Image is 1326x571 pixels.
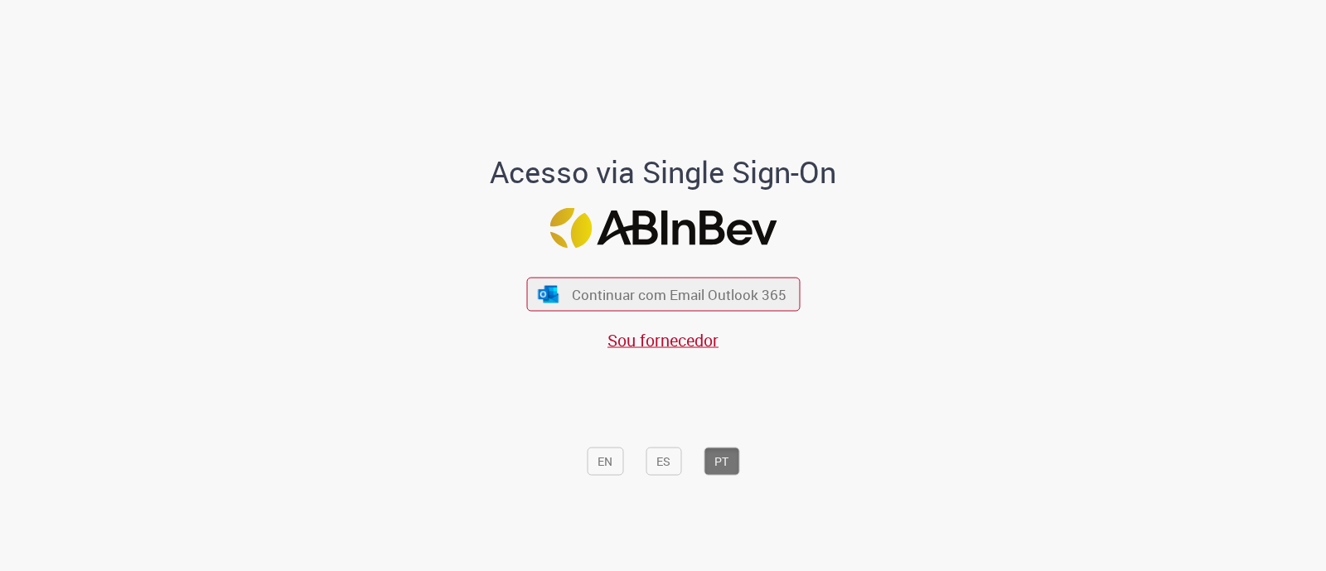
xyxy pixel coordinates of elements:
button: PT [704,447,739,475]
button: ícone Azure/Microsoft 360 Continuar com Email Outlook 365 [526,278,800,312]
a: Sou fornecedor [607,329,719,351]
button: ES [646,447,681,475]
span: Continuar com Email Outlook 365 [572,285,786,304]
h1: Acesso via Single Sign-On [433,155,893,188]
img: ícone Azure/Microsoft 360 [537,285,560,302]
button: EN [587,447,623,475]
img: Logo ABInBev [549,208,777,249]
